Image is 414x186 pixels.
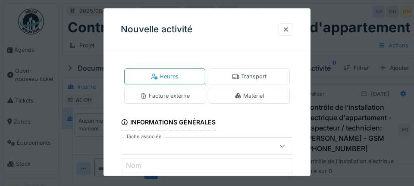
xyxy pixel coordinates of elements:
[124,160,143,170] label: Nom
[232,72,267,81] div: Transport
[235,92,264,100] div: Matériel
[151,72,179,81] div: Heures
[140,92,190,100] div: Facture externe
[121,24,192,35] h3: Nouvelle activité
[121,116,216,131] div: Informations générales
[124,133,163,141] label: Tâche associée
